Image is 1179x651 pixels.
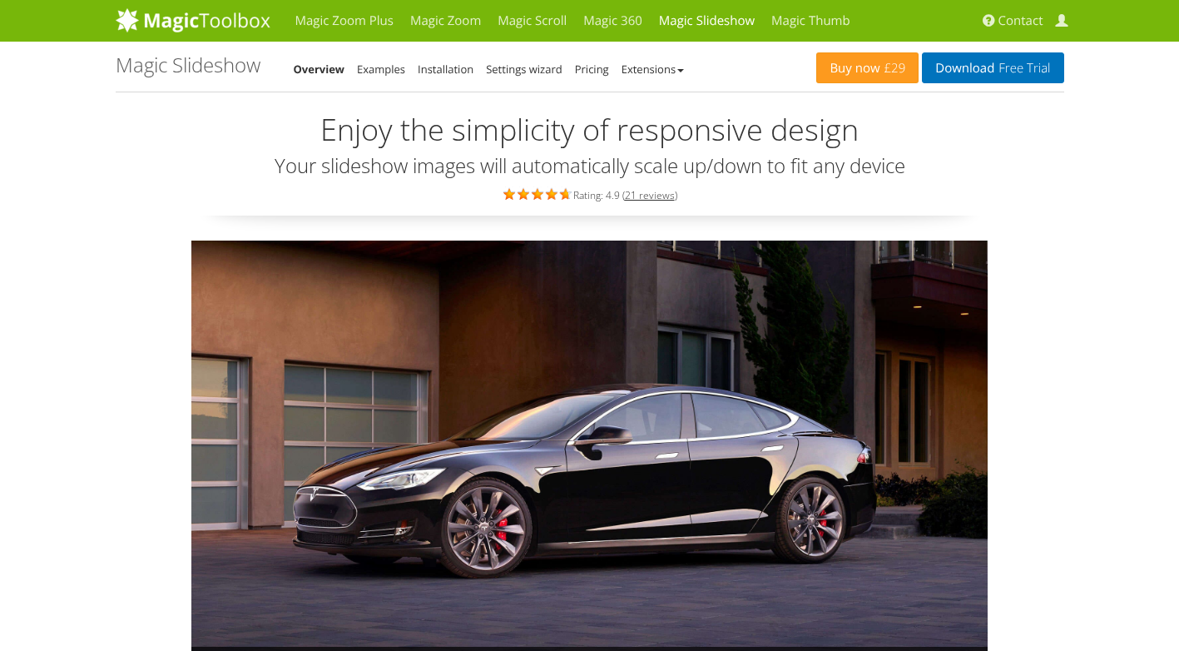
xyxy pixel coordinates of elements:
a: Examples [357,62,405,77]
a: Overview [294,62,345,77]
a: Buy now£29 [816,52,919,83]
img: MagicToolbox.com - Image tools for your website [116,7,270,32]
span: Contact [998,12,1043,29]
h1: Magic Slideshow [116,54,260,76]
a: Installation [418,62,473,77]
h3: Your slideshow images will automatically scale up/down to fit any device [116,155,1064,176]
div: Rating: 4.9 ( ) [116,185,1064,203]
a: Extensions [622,62,684,77]
span: Free Trial [994,62,1050,75]
a: Settings wizard [486,62,562,77]
a: 21 reviews [625,188,675,202]
a: DownloadFree Trial [922,52,1063,83]
a: Pricing [575,62,609,77]
span: £29 [880,62,906,75]
h2: Enjoy the simplicity of responsive design [116,113,1064,147]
